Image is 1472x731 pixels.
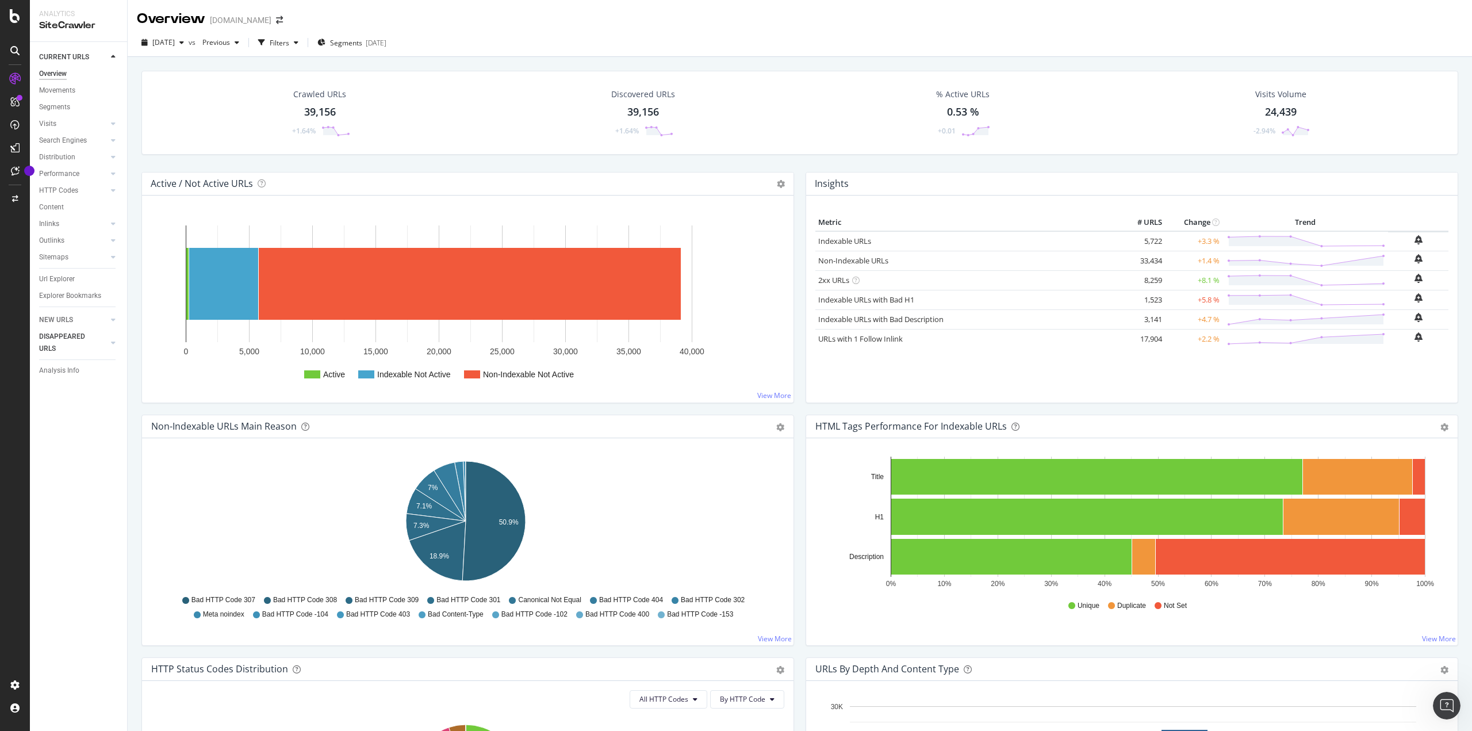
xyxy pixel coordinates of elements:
a: Url Explorer [39,273,119,285]
span: Bad Content-Type [428,610,484,619]
div: SiteCrawler [39,19,118,32]
text: 35,000 [616,347,641,356]
div: DISAPPEARED URLS [39,331,97,355]
a: Overview [39,68,119,80]
th: # URLS [1119,214,1165,231]
button: Previous [198,33,244,52]
text: 15,000 [363,347,388,356]
span: Bad HTTP Code -153 [667,610,733,619]
div: bell-plus [1414,254,1423,263]
button: [DATE] [137,33,189,52]
div: HTML Tags Performance for Indexable URLs [815,420,1007,432]
text: 0% [886,580,896,588]
a: Indexable URLs with Bad H1 [818,294,914,305]
a: Inlinks [39,218,108,230]
div: 39,156 [304,105,336,120]
td: +2.2 % [1165,329,1222,349]
text: 25,000 [490,347,515,356]
div: Overview [137,9,205,29]
text: 10,000 [300,347,325,356]
text: Indexable Not Active [377,370,451,379]
div: A chart. [151,457,780,590]
div: bell-plus [1414,313,1423,322]
button: Filters [254,33,303,52]
button: By HTTP Code [710,690,784,709]
td: 8,259 [1119,270,1165,290]
th: Change [1165,214,1222,231]
text: 20% [991,580,1005,588]
text: 100% [1416,580,1434,588]
text: Title [871,473,884,481]
div: Visits [39,118,56,130]
div: gear [1440,423,1448,431]
text: 10% [937,580,951,588]
span: Bad HTTP Code 400 [585,610,649,619]
a: Indexable URLs with Bad Description [818,314,944,324]
div: Performance [39,168,79,180]
div: +1.64% [615,126,639,136]
text: 30% [1044,580,1058,588]
div: bell-plus [1414,274,1423,283]
span: 2025 Aug. 24th [152,37,175,47]
td: 17,904 [1119,329,1165,349]
a: Analysis Info [39,365,119,377]
h4: Insights [815,176,849,192]
td: +5.8 % [1165,290,1222,309]
text: 40,000 [680,347,704,356]
a: View More [758,634,792,644]
text: Active [323,370,345,379]
text: H1 [875,513,884,521]
text: 18.9% [430,552,449,560]
div: Non-Indexable URLs Main Reason [151,420,297,432]
text: 90% [1365,580,1379,588]
div: bell-plus [1414,235,1423,244]
div: HTTP Status Codes Distribution [151,663,288,675]
text: 70% [1258,580,1272,588]
a: HTTP Codes [39,185,108,197]
text: 30K [831,703,843,711]
div: +1.64% [292,126,316,136]
i: Options [777,180,785,188]
span: Bad HTTP Code -104 [262,610,328,619]
a: URLs with 1 Follow Inlink [818,334,903,344]
span: Bad HTTP Code 308 [273,595,337,605]
div: -2.94% [1253,126,1275,136]
a: Non-Indexable URLs [818,255,888,266]
a: Distribution [39,151,108,163]
span: Bad HTTP Code -102 [501,610,568,619]
svg: A chart. [815,457,1444,590]
text: 20,000 [427,347,451,356]
span: By HTTP Code [720,694,765,704]
div: Explorer Bookmarks [39,290,101,302]
div: NEW URLS [39,314,73,326]
span: Previous [198,37,230,47]
button: All HTTP Codes [630,690,707,709]
td: +3.3 % [1165,231,1222,251]
text: 0 [184,347,189,356]
span: Bad HTTP Code 403 [346,610,410,619]
div: Tooltip anchor [24,166,34,176]
button: Segments[DATE] [313,33,391,52]
text: 80% [1312,580,1325,588]
text: 50% [1151,580,1165,588]
div: [DOMAIN_NAME] [210,14,271,26]
td: +4.7 % [1165,309,1222,329]
span: Bad HTTP Code 302 [681,595,745,605]
svg: A chart. [151,214,784,393]
span: All HTTP Codes [639,694,688,704]
a: Outlinks [39,235,108,247]
div: 24,439 [1265,105,1297,120]
div: CURRENT URLS [39,51,89,63]
text: 60% [1205,580,1218,588]
a: Performance [39,168,108,180]
div: Distribution [39,151,75,163]
a: Search Engines [39,135,108,147]
span: Bad HTTP Code 301 [436,595,500,605]
a: 2xx URLs [818,275,849,285]
div: URLs by Depth and Content Type [815,663,959,675]
a: CURRENT URLS [39,51,108,63]
td: 1,523 [1119,290,1165,309]
text: 30,000 [553,347,578,356]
